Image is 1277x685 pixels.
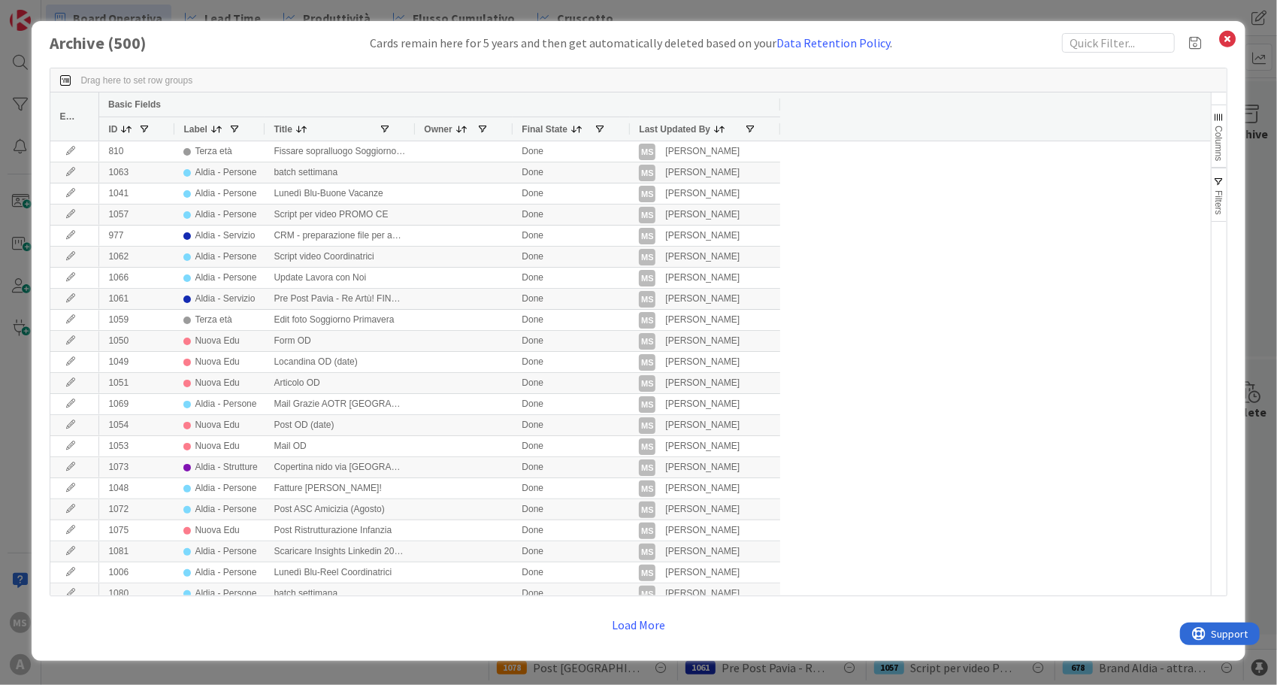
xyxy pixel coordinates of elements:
span: Filters [1214,190,1224,215]
div: 810 [99,141,174,162]
div: MS [639,249,655,265]
div: Terza età [195,142,231,161]
div: 1054 [99,415,174,435]
h1: Archive ( 500 ) [50,34,200,53]
div: [PERSON_NAME] [665,226,740,245]
div: Script per video PROMO CE [265,205,415,225]
div: Copertina nido via [GEOGRAPHIC_DATA] [265,457,415,477]
div: Form OD [265,331,415,351]
div: MS [639,544,655,560]
div: Nuova Edu [195,332,239,350]
div: Edit foto Soggiorno Primavera [265,310,415,330]
div: Aldia - Servizio [195,289,255,308]
div: [PERSON_NAME] [665,142,740,161]
div: Done [513,415,630,435]
div: Nuova Edu [195,521,239,540]
div: [PERSON_NAME] [665,437,740,456]
button: Load More [602,611,675,638]
div: MS [639,333,655,350]
div: 977 [99,226,174,246]
div: Pre Post Pavia - Re Artù! FINE AGOSTO [265,289,415,309]
div: batch settimana [265,162,415,183]
span: Final State [522,124,567,135]
div: Aldia - Persone [195,479,256,498]
div: Aldia - Persone [195,247,256,266]
div: MS [639,502,655,518]
div: MS [639,417,655,434]
span: ID [108,124,117,135]
div: Done [513,373,630,393]
div: 1041 [99,183,174,204]
div: Done [513,268,630,288]
div: MS [639,291,655,308]
div: MS [639,144,655,160]
div: Scaricare Insights Linkedin 2024 (settembre - dicembre) [265,541,415,562]
div: MS [639,207,655,223]
div: Done [513,289,630,309]
div: 1081 [99,541,174,562]
div: Nuova Edu [195,437,239,456]
div: 1049 [99,352,174,372]
div: Post OD (date) [265,415,415,435]
div: Articolo OD [265,373,415,393]
div: Aldia - Persone [195,584,256,603]
div: Done [513,499,630,520]
div: Done [513,226,630,246]
div: [PERSON_NAME] [665,521,740,540]
div: Aldia - Persone [195,542,256,561]
div: MS [639,228,655,244]
div: [PERSON_NAME] [665,332,740,350]
div: Aldia - Persone [195,268,256,287]
div: CRM - preparazione file per agenzia [265,226,415,246]
div: batch settimana [265,583,415,604]
div: Locandina OD (date) [265,352,415,372]
div: Done [513,541,630,562]
div: Lunedì Blu-Buone Vacanze [265,183,415,204]
div: Nuova Edu [195,374,239,393]
div: [PERSON_NAME] [665,247,740,266]
div: Aldia - Persone [195,563,256,582]
div: 1066 [99,268,174,288]
div: 1072 [99,499,174,520]
div: 1057 [99,205,174,225]
div: MS [639,354,655,371]
div: Nuova Edu [195,353,239,371]
div: Done [513,352,630,372]
div: Done [513,183,630,204]
div: [PERSON_NAME] [665,458,740,477]
div: [PERSON_NAME] [665,584,740,603]
div: Lunedì Blu-Reel Coordinatrici [265,562,415,583]
div: 1006 [99,562,174,583]
span: Owner [424,124,452,135]
div: [PERSON_NAME] [665,416,740,435]
div: Aldia - Persone [195,205,256,224]
div: [PERSON_NAME] [665,542,740,561]
span: Last Updated By [639,124,710,135]
div: MS [639,523,655,539]
span: Edit [59,111,75,122]
div: Aldia - Servizio [195,226,255,245]
div: [PERSON_NAME] [665,563,740,582]
div: 1061 [99,289,174,309]
div: Fatture [PERSON_NAME]! [265,478,415,499]
div: Fissare sopralluogo Soggiorno Primavera [265,141,415,162]
div: MS [639,586,655,602]
div: Done [513,205,630,225]
div: Done [513,247,630,267]
div: MS [639,270,655,286]
div: [PERSON_NAME] [665,289,740,308]
div: [PERSON_NAME] [665,205,740,224]
div: MS [639,438,655,455]
div: Post ASC Amicizia (Agosto) [265,499,415,520]
div: Done [513,141,630,162]
div: Post Ristrutturazione Infanzia [265,520,415,541]
div: MS [639,396,655,413]
div: Done [513,562,630,583]
div: Done [513,436,630,456]
div: [PERSON_NAME] [665,395,740,414]
div: 1059 [99,310,174,330]
div: 1063 [99,162,174,183]
div: MS [639,480,655,497]
div: 1050 [99,331,174,351]
div: Aldia - Persone [195,395,256,414]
